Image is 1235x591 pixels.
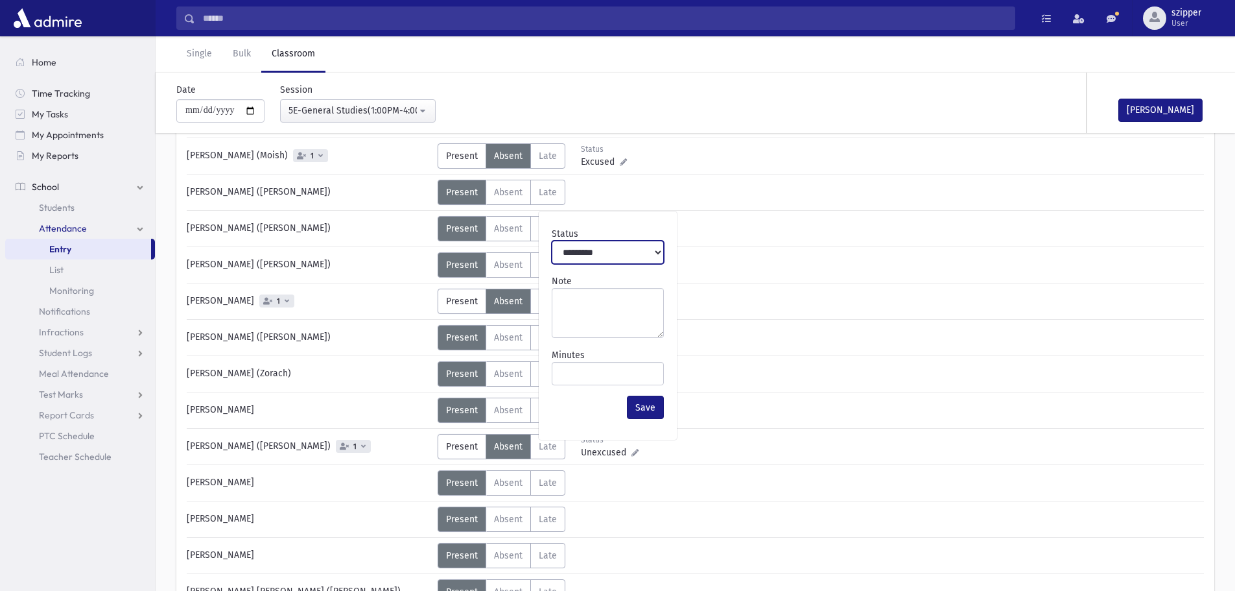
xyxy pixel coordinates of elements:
[446,151,478,162] span: Present
[446,550,478,561] span: Present
[552,227,578,241] label: Status
[446,332,478,343] span: Present
[5,426,155,446] a: PTC Schedule
[438,543,565,568] div: AttTypes
[5,259,155,280] a: List
[446,223,478,234] span: Present
[5,343,155,363] a: Student Logs
[32,150,78,162] span: My Reports
[581,155,620,169] span: Excused
[438,180,565,205] div: AttTypes
[494,151,523,162] span: Absent
[446,514,478,525] span: Present
[581,446,631,459] span: Unexcused
[180,180,438,205] div: [PERSON_NAME] ([PERSON_NAME])
[552,348,585,362] label: Minutes
[32,108,68,120] span: My Tasks
[539,151,557,162] span: Late
[39,326,84,338] span: Infractions
[446,187,478,198] span: Present
[32,56,56,68] span: Home
[180,143,438,169] div: [PERSON_NAME] (Moish)
[261,36,325,73] a: Classroom
[494,368,523,380] span: Absent
[5,301,155,322] a: Notifications
[39,430,95,442] span: PTC Schedule
[494,477,523,488] span: Absent
[49,243,71,255] span: Entry
[274,297,283,306] span: 1
[5,176,155,197] a: School
[39,368,109,380] span: Meal Attendance
[5,145,155,166] a: My Reports
[39,223,87,234] span: Attendance
[10,5,85,31] img: AdmirePro
[494,441,523,452] span: Absent
[5,446,155,467] a: Teacher Schedule
[39,389,83,400] span: Test Marks
[438,507,565,532] div: AttTypes
[5,405,155,426] a: Report Cards
[438,470,565,496] div: AttTypes
[39,347,92,359] span: Student Logs
[1171,18,1201,29] span: User
[1118,99,1203,122] button: [PERSON_NAME]
[180,398,438,423] div: [PERSON_NAME]
[5,280,155,301] a: Monitoring
[446,477,478,488] span: Present
[32,129,104,141] span: My Appointments
[1171,8,1201,18] span: szipper
[539,514,557,525] span: Late
[5,83,155,104] a: Time Tracking
[180,216,438,241] div: [PERSON_NAME] ([PERSON_NAME])
[446,405,478,416] span: Present
[32,181,59,193] span: School
[494,223,523,234] span: Absent
[5,104,155,125] a: My Tasks
[180,325,438,350] div: [PERSON_NAME] ([PERSON_NAME])
[32,88,90,99] span: Time Tracking
[180,361,438,387] div: [PERSON_NAME] (Zorach)
[176,83,196,97] label: Date
[39,451,112,463] span: Teacher Schedule
[446,368,478,380] span: Present
[5,239,151,259] a: Entry
[5,218,155,239] a: Attendance
[308,152,316,160] span: 1
[180,543,438,568] div: [PERSON_NAME]
[288,104,417,117] div: 5E-General Studies(1:00PM-4:00PM)
[39,306,90,317] span: Notifications
[180,252,438,278] div: [PERSON_NAME] ([PERSON_NAME])
[180,507,438,532] div: [PERSON_NAME]
[438,325,565,350] div: AttTypes
[39,409,94,421] span: Report Cards
[438,216,565,241] div: AttTypes
[438,361,565,387] div: AttTypes
[180,289,438,314] div: [PERSON_NAME]
[494,259,523,271] span: Absent
[176,36,222,73] a: Single
[5,52,155,73] a: Home
[5,322,155,343] a: Infractions
[494,405,523,416] span: Absent
[39,202,75,213] span: Students
[539,477,557,488] span: Late
[5,197,155,218] a: Students
[280,99,436,123] button: 5E-General Studies(1:00PM-4:00PM)
[438,434,565,459] div: AttTypes
[438,398,565,423] div: AttTypes
[627,396,664,419] button: Save
[552,274,572,288] label: Note
[494,187,523,198] span: Absent
[539,187,557,198] span: Late
[438,143,565,169] div: AttTypes
[280,83,312,97] label: Session
[438,252,565,278] div: AttTypes
[446,441,478,452] span: Present
[49,285,94,296] span: Monitoring
[351,442,359,451] span: 1
[539,441,557,452] span: Late
[180,434,438,459] div: [PERSON_NAME] ([PERSON_NAME])
[5,125,155,145] a: My Appointments
[222,36,261,73] a: Bulk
